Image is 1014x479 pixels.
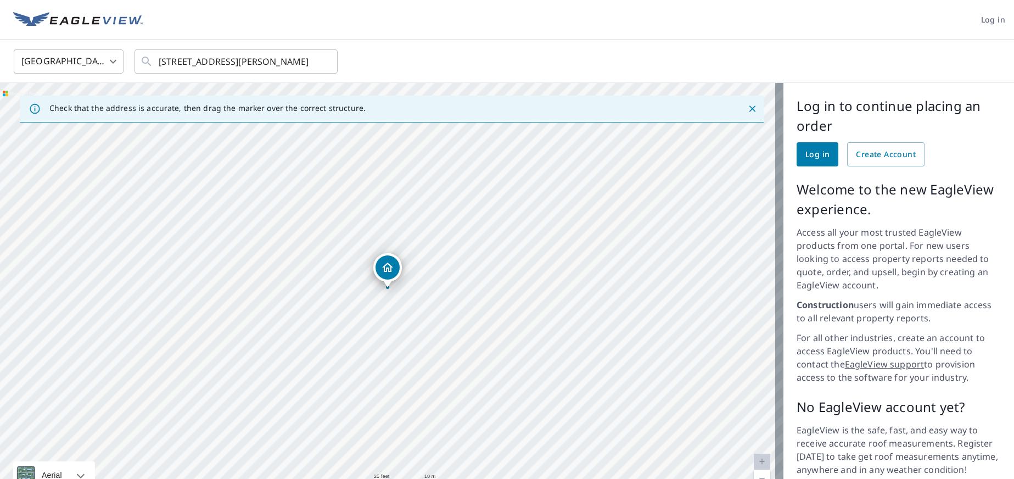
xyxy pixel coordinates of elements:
span: Create Account [856,148,916,161]
p: Welcome to the new EagleView experience. [797,180,1001,219]
p: Log in to continue placing an order [797,96,1001,136]
p: For all other industries, create an account to access EagleView products. You'll need to contact ... [797,331,1001,384]
p: No EagleView account yet? [797,397,1001,417]
div: [GEOGRAPHIC_DATA] [14,46,124,77]
button: Close [745,102,759,116]
p: users will gain immediate access to all relevant property reports. [797,298,1001,325]
strong: Construction [797,299,854,311]
img: EV Logo [13,12,143,29]
p: Check that the address is accurate, then drag the marker over the correct structure. [49,103,366,113]
div: Dropped pin, building 1, Residential property, 6006 Lee Ave Murfreesboro, TN 37129 [373,253,402,287]
a: EagleView support [845,358,925,370]
p: Access all your most trusted EagleView products from one portal. For new users looking to access ... [797,226,1001,292]
p: EagleView is the safe, fast, and easy way to receive accurate roof measurements. Register [DATE] ... [797,424,1001,476]
a: Create Account [847,142,925,166]
a: Log in [797,142,838,166]
span: Log in [805,148,830,161]
input: Search by address or latitude-longitude [159,46,315,77]
span: Log in [981,13,1005,27]
a: Current Level 20, Zoom In Disabled [754,454,770,470]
